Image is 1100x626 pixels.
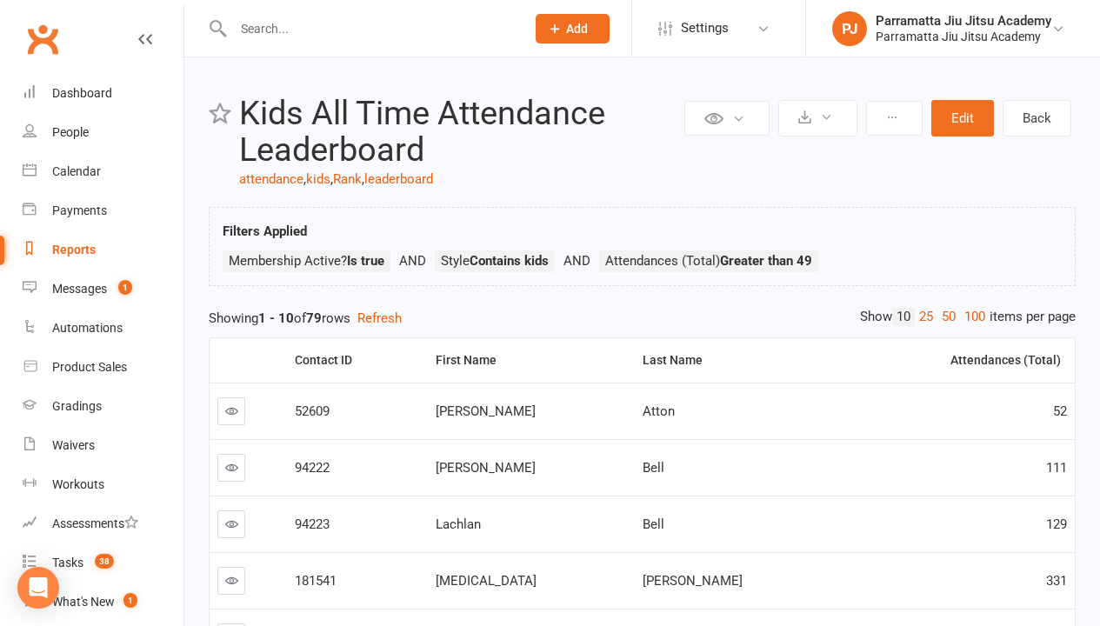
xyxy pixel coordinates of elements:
div: PJ [832,11,867,46]
div: First Name [436,354,621,367]
span: , [362,171,364,187]
div: Last Name [643,354,826,367]
div: Automations [52,321,123,335]
strong: Is true [347,253,384,269]
a: Automations [23,309,183,348]
div: Parramatta Jiu Jitsu Academy [876,29,1051,44]
a: Messages 1 [23,270,183,309]
div: Workouts [52,477,104,491]
span: [PERSON_NAME] [643,573,743,589]
span: 94223 [295,516,330,532]
div: Tasks [52,556,83,569]
a: Workouts [23,465,183,504]
a: Calendar [23,152,183,191]
span: 52609 [295,403,330,419]
a: What's New1 [23,583,183,622]
a: 25 [915,308,937,326]
a: Tasks 38 [23,543,183,583]
span: 1 [123,593,137,608]
a: Clubworx [21,17,64,61]
a: Assessments [23,504,183,543]
a: People [23,113,183,152]
div: Assessments [52,516,138,530]
div: Reports [52,243,96,256]
span: Membership Active? [229,253,384,269]
div: Waivers [52,438,95,452]
div: Messages [52,282,107,296]
div: What's New [52,595,115,609]
div: Payments [52,203,107,217]
div: People [52,125,89,139]
a: Rank [333,171,362,187]
div: Product Sales [52,360,127,374]
span: Attendances (Total) [605,253,812,269]
div: Parramatta Jiu Jitsu Academy [876,13,1051,29]
span: 1 [118,280,132,295]
a: Dashboard [23,74,183,113]
strong: 1 - 10 [258,310,294,326]
input: Search... [228,17,513,41]
button: Refresh [357,308,402,329]
span: , [330,171,333,187]
a: Back [1003,100,1071,137]
strong: 79 [306,310,322,326]
span: Settings [681,9,729,48]
span: , [303,171,306,187]
span: Bell [643,460,664,476]
div: Showing of rows [209,308,1076,329]
span: Style [441,253,549,269]
a: Gradings [23,387,183,426]
button: Edit [931,100,994,137]
span: 129 [1046,516,1067,532]
a: kids [306,171,330,187]
a: Waivers [23,426,183,465]
h2: Kids All Time Attendance Leaderboard [239,96,680,169]
div: Calendar [52,164,101,178]
span: [PERSON_NAME] [436,460,536,476]
a: leaderboard [364,171,433,187]
span: Atton [643,403,675,419]
span: Bell [643,516,664,532]
span: 181541 [295,573,337,589]
div: Attendances (Total) [848,354,1061,367]
div: Show items per page [860,308,1076,326]
button: Add [536,14,610,43]
span: Add [566,22,588,36]
div: Open Intercom Messenger [17,567,59,609]
span: 38 [95,554,114,569]
span: 94222 [295,460,330,476]
span: 111 [1046,460,1067,476]
div: Dashboard [52,86,112,100]
div: Gradings [52,399,102,413]
span: [MEDICAL_DATA] [436,573,537,589]
span: [PERSON_NAME] [436,403,536,419]
a: Payments [23,191,183,230]
a: attendance [239,171,303,187]
strong: Greater than 49 [720,253,812,269]
div: Contact ID [295,354,414,367]
strong: Contains kids [470,253,549,269]
span: Lachlan [436,516,481,532]
a: Reports [23,230,183,270]
span: 52 [1053,403,1067,419]
a: Product Sales [23,348,183,387]
a: 100 [960,308,990,326]
span: 331 [1046,573,1067,589]
strong: Filters Applied [223,223,307,239]
a: 50 [937,308,960,326]
a: 10 [892,308,915,326]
